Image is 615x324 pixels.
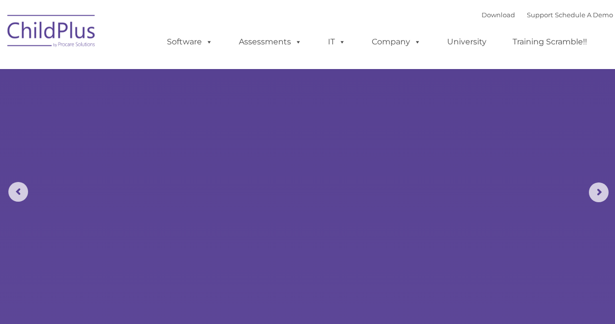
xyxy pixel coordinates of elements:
img: ChildPlus by Procare Solutions [2,8,101,57]
a: Assessments [229,32,312,52]
a: Schedule A Demo [555,11,613,19]
a: Company [362,32,431,52]
a: Training Scramble!! [503,32,597,52]
a: Support [527,11,553,19]
a: Download [482,11,515,19]
a: IT [318,32,356,52]
a: University [437,32,496,52]
a: Software [157,32,223,52]
font: | [482,11,613,19]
